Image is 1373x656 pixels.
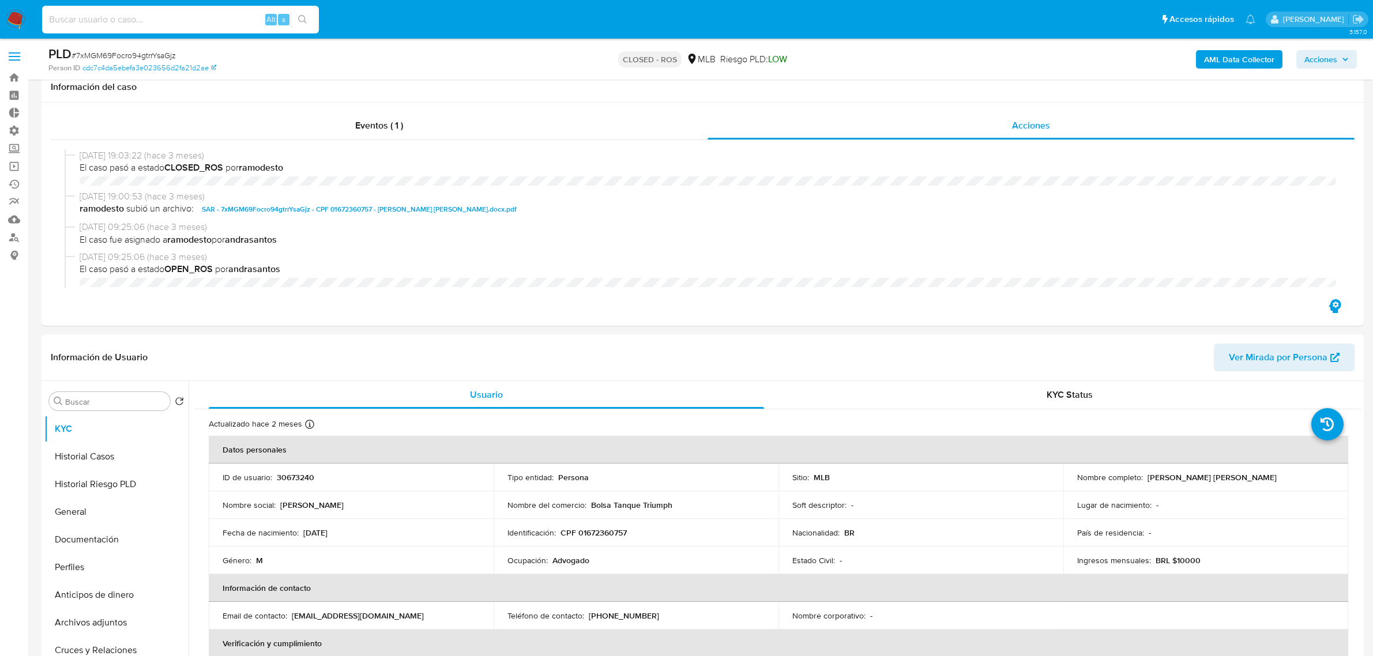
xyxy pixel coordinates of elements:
[768,52,787,66] span: LOW
[1149,527,1151,538] p: -
[792,472,809,482] p: Sitio :
[277,472,314,482] p: 30673240
[65,397,165,407] input: Buscar
[44,443,189,470] button: Historial Casos
[266,14,276,25] span: Alt
[48,63,80,73] b: Person ID
[228,262,280,276] b: andrasantos
[80,161,1336,174] span: El caso pasó a estado por
[1077,500,1152,510] p: Lugar de nacimiento :
[558,472,589,482] p: Persona
[870,610,872,621] p: -
[51,352,148,363] h1: Información de Usuario
[126,202,194,216] span: subió un archivo:
[256,555,263,565] p: M
[292,610,424,621] p: [EMAIL_ADDRESS][DOMAIN_NAME]
[507,555,548,565] p: Ocupación :
[80,149,1336,162] span: [DATE] 19:03:22 (hace 3 meses)
[507,527,556,538] p: Identificación :
[48,44,72,63] b: PLD
[470,388,503,401] span: Usuario
[561,527,627,538] p: CPF 01672360757
[209,574,1348,602] th: Información de contacto
[175,397,184,409] button: Volver al orden por defecto
[196,202,522,216] button: SAR - 7xMGM69Focro94gtrrYsaGjz - CPF 01672360757 - [PERSON_NAME] [PERSON_NAME].docx.pdf
[507,610,584,621] p: Teléfono de contacto :
[202,202,517,216] span: SAR - 7xMGM69Focro94gtrrYsaGjz - CPF 01672360757 - [PERSON_NAME] [PERSON_NAME].docx.pdf
[72,50,176,61] span: # 7xMGM69Focro94gtrrYsaGjz
[51,81,1355,93] h1: Información del caso
[1214,344,1355,371] button: Ver Mirada por Persona
[1077,472,1143,482] p: Nombre completo :
[82,63,216,73] a: cdc7c4da5ebefa3e023656d2fa21d2ae
[239,161,283,174] b: ramodesto
[44,415,189,443] button: KYC
[209,419,302,429] p: Actualizado hace 2 meses
[686,53,716,66] div: MLB
[225,233,277,246] b: andrasantos
[164,161,223,174] b: CLOSED_ROS
[840,555,842,565] p: -
[80,221,1336,233] span: [DATE] 09:25:06 (hace 3 meses)
[280,500,344,510] p: [PERSON_NAME]
[209,436,1348,463] th: Datos personales
[291,12,314,28] button: search-icon
[618,51,682,67] p: CLOSED - ROS
[44,470,189,498] button: Historial Riesgo PLD
[1204,50,1274,69] b: AML Data Collector
[589,610,659,621] p: [PHONE_NUMBER]
[54,397,63,406] button: Buscar
[223,472,272,482] p: ID de usuario :
[223,610,287,621] p: Email de contacto :
[1156,500,1158,510] p: -
[851,500,853,510] p: -
[42,12,319,27] input: Buscar usuario o caso...
[80,202,124,216] b: ramodesto
[80,263,1336,276] span: El caso pasó a estado por
[44,581,189,609] button: Anticipos de dinero
[1012,119,1050,132] span: Acciones
[814,472,830,482] p: MLB
[1169,13,1234,25] span: Accesos rápidos
[1304,50,1337,69] span: Acciones
[792,610,866,621] p: Nombre corporativo :
[355,119,403,132] span: Eventos ( 1 )
[1296,50,1357,69] button: Acciones
[720,53,787,66] span: Riesgo PLD:
[80,233,1336,246] span: El caso fue asignado a por
[44,526,189,553] button: Documentación
[792,555,835,565] p: Estado Civil :
[1196,50,1282,69] button: AML Data Collector
[1283,14,1348,25] p: santiago.sgreco@mercadolibre.com
[507,472,554,482] p: Tipo entidad :
[591,500,672,510] p: Bolsa Tanque Triumph
[164,262,213,276] b: OPEN_ROS
[844,527,855,538] p: BR
[1246,14,1255,24] a: Notificaciones
[282,14,285,25] span: s
[44,609,189,636] button: Archivos adjuntos
[80,251,1336,263] span: [DATE] 09:25:06 (hace 3 meses)
[223,555,251,565] p: Género :
[80,190,1336,203] span: [DATE] 19:00:53 (hace 3 meses)
[552,555,589,565] p: Advogado
[1148,472,1277,482] p: [PERSON_NAME] [PERSON_NAME]
[1077,555,1151,565] p: Ingresos mensuales :
[223,500,276,510] p: Nombre social :
[1156,555,1201,565] p: BRL $10000
[167,233,212,246] b: ramodesto
[1077,527,1144,538] p: País de residencia :
[44,553,189,581] button: Perfiles
[1352,13,1364,25] a: Salir
[1047,388,1093,401] span: KYC Status
[792,527,840,538] p: Nacionalidad :
[223,527,299,538] p: Fecha de nacimiento :
[1229,344,1327,371] span: Ver Mirada por Persona
[44,498,189,526] button: General
[303,527,328,538] p: [DATE]
[792,500,847,510] p: Soft descriptor :
[507,500,586,510] p: Nombre del comercio :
